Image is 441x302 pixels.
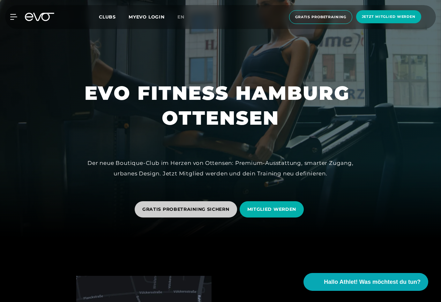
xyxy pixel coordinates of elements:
[354,10,423,24] a: Jetzt Mitglied werden
[247,206,296,213] span: MITGLIED WERDEN
[135,196,240,222] a: GRATIS PROBETRAINING SICHERN
[303,273,428,291] button: Hallo Athlet! Was möchtest du tun?
[177,14,184,20] span: en
[85,81,356,130] h1: EVO FITNESS HAMBURG OTTENSEN
[99,14,129,20] a: Clubs
[295,14,346,20] span: Gratis Probetraining
[99,14,116,20] span: Clubs
[177,13,192,21] a: en
[129,14,165,20] a: MYEVO LOGIN
[240,196,307,222] a: MITGLIED WERDEN
[77,158,364,179] div: Der neue Boutique-Club im Herzen von Ottensen: Premium-Ausstattung, smarter Zugang, urbanes Desig...
[142,206,229,213] span: GRATIS PROBETRAINING SICHERN
[287,10,354,24] a: Gratis Probetraining
[362,14,415,19] span: Jetzt Mitglied werden
[324,278,421,286] span: Hallo Athlet! Was möchtest du tun?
